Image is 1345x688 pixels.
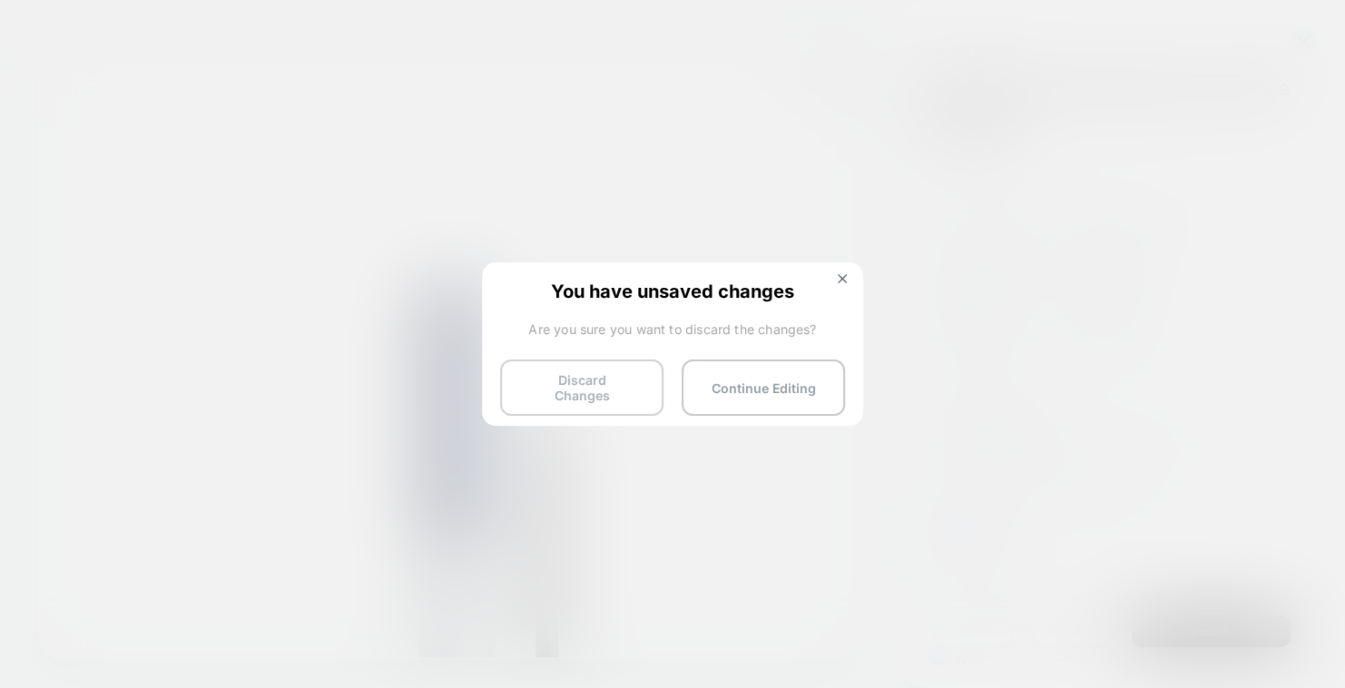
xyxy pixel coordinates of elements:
span: Product [1014,47,1064,63]
span: Your Cart [1018,26,1095,46]
button: Discard Changes [500,359,663,416]
button: Continue Editing [682,359,845,416]
span: Are you sure you want to discard the changes? [500,321,845,337]
img: close [838,274,847,283]
span: Total [1064,47,1095,63]
span: You have unsaved changes [500,280,845,299]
